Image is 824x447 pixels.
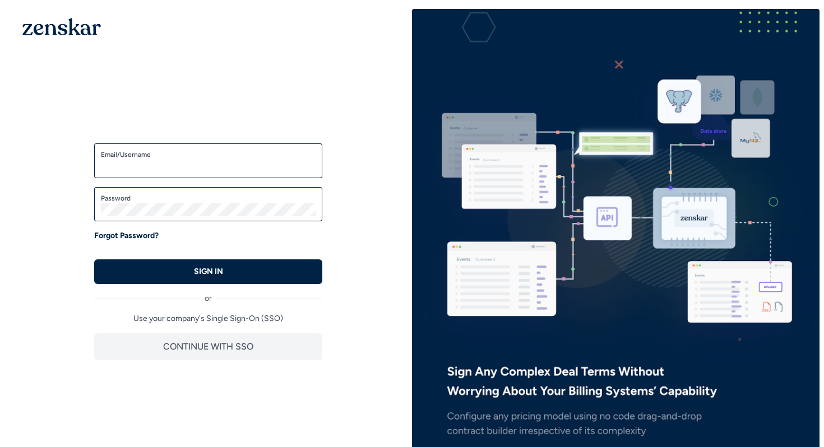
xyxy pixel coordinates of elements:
div: or [94,284,322,304]
button: SIGN IN [94,259,322,284]
p: SIGN IN [194,266,223,277]
img: 1OGAJ2xQqyY4LXKgY66KYq0eOWRCkrZdAb3gUhuVAqdWPZE9SRJmCz+oDMSn4zDLXe31Ii730ItAGKgCKgCCgCikA4Av8PJUP... [22,18,101,35]
p: Use your company's Single Sign-On (SSO) [94,313,322,324]
label: Password [101,194,316,203]
button: CONTINUE WITH SSO [94,333,322,360]
label: Email/Username [101,150,316,159]
a: Forgot Password? [94,230,159,241]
